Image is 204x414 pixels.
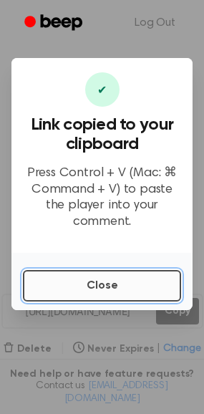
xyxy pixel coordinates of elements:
div: ✔ [85,72,120,107]
a: Beep [14,9,95,37]
p: Press Control + V (Mac: ⌘ Command + V) to paste the player into your comment. [23,165,181,230]
a: Log Out [120,6,190,40]
h3: Link copied to your clipboard [23,115,181,154]
button: Close [23,270,181,302]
